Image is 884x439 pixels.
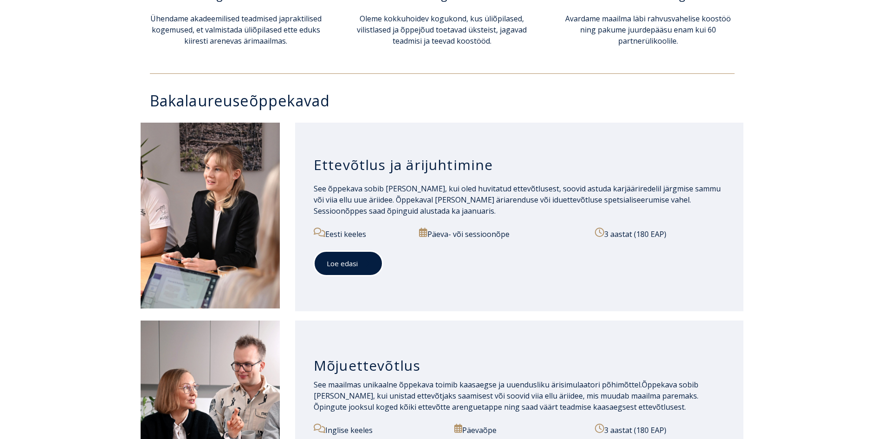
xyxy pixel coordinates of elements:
[314,156,725,174] h3: Ettevõtlus ja ärijuhtimine
[357,13,527,46] span: Oleme kokkuhoidev kogukond, kus üliõpilased, vilistlased ja õppejõud toetavad üksteist, jagavad t...
[314,380,642,390] span: See maailmas unikaalne õppekava toimib kaasaegse ja uuendusliku ärisimulaatori põhimõttel.
[150,92,744,109] h3: Bakalaureuseõppekavad
[314,380,698,412] span: Õppekava sobib [PERSON_NAME], kui unistad ettevõtjaks saamisest või soovid viia ellu äriidee, mis...
[595,424,716,436] p: 3 aastat (180 EAP)
[314,424,444,436] p: Inglise keeles
[150,13,285,24] span: Ühendame akadeemilised teadmised ja
[454,424,584,436] p: Päevaõpe
[314,183,721,216] span: See õppekava sobib [PERSON_NAME], kui oled huvitatud ettevõtlusest, soovid astuda karjääriredelil...
[595,228,725,240] p: 3 aastat (180 EAP)
[314,357,725,374] h3: Mõjuettevõtlus
[152,13,322,46] span: praktilised kogemused, et valmistada üliõpilased ette eduks kiiresti arenevas ärimaailmas.
[314,228,409,240] p: Eesti keeles
[419,228,584,240] p: Päeva- või sessioonõpe
[141,123,280,308] img: Ettevõtlus ja ärijuhtimine
[314,251,383,276] a: Loe edasi
[562,13,734,46] p: Avardame maailma läbi rahvusvahelise koostöö ning pakume juurdepääsu enam kui 60 partnerülikoolile.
